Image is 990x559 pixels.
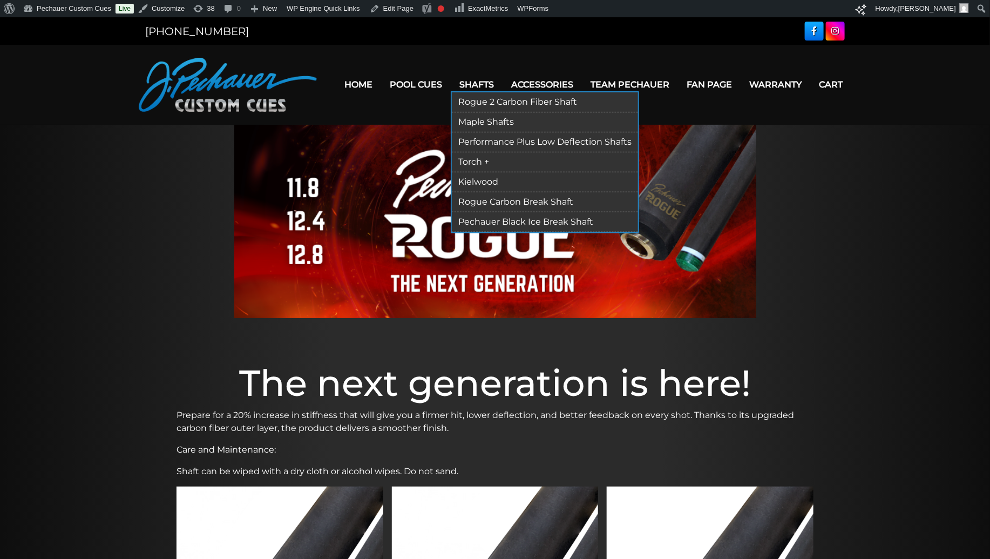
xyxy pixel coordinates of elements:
[451,71,503,98] a: Shafts
[336,71,381,98] a: Home
[741,71,810,98] a: Warranty
[678,71,741,98] a: Fan Page
[452,192,638,212] a: Rogue Carbon Break Shaft
[452,212,638,232] a: Pechauer Black Ice Break Shaft
[452,152,638,172] a: Torch +
[177,409,813,435] p: Prepare for a 20% increase in stiffness that will give you a firmer hit, lower deflection, and be...
[452,172,638,192] a: Kielwood
[452,92,638,112] a: Rogue 2 Carbon Fiber Shaft
[116,4,134,14] a: Live
[582,71,678,98] a: Team Pechauer
[177,465,813,478] p: Shaft can be wiped with a dry cloth or alcohol wipes. Do not sand.
[810,71,851,98] a: Cart
[177,443,813,456] p: Care and Maintenance:
[145,25,249,38] a: [PHONE_NUMBER]
[139,58,317,112] img: Pechauer Custom Cues
[438,5,444,12] div: Focus keyphrase not set
[452,112,638,132] a: Maple Shafts
[177,361,813,405] h1: The next generation is here!
[468,4,508,12] span: ExactMetrics
[381,71,451,98] a: Pool Cues
[898,4,956,12] span: [PERSON_NAME]
[503,71,582,98] a: Accessories
[452,132,638,152] a: Performance Plus Low Deflection Shafts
